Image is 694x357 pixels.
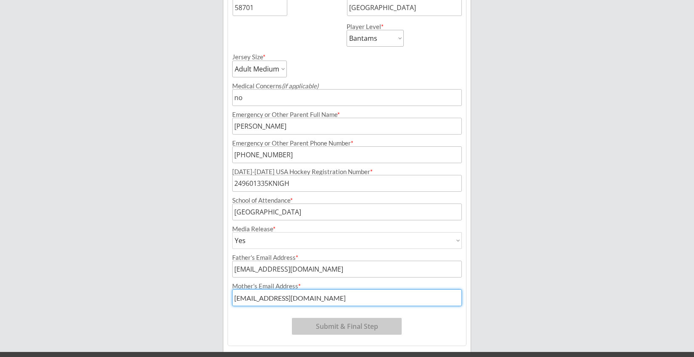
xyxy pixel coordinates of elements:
[282,82,318,90] em: (if applicable)
[232,169,462,175] div: [DATE]-[DATE] USA Hockey Registration Number
[232,197,462,204] div: School of Attendance
[232,83,462,89] div: Medical Concerns
[347,24,404,30] div: Player Level
[232,140,462,146] div: Emergency or Other Parent Phone Number
[232,54,275,60] div: Jersey Size
[232,254,462,261] div: Father's Email Address
[232,226,462,232] div: Media Release
[232,111,462,118] div: Emergency or Other Parent Full Name
[232,89,462,106] input: Allergies, injuries, etc.
[292,318,402,335] button: Submit & Final Step
[232,283,462,289] div: Mother's Email Address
